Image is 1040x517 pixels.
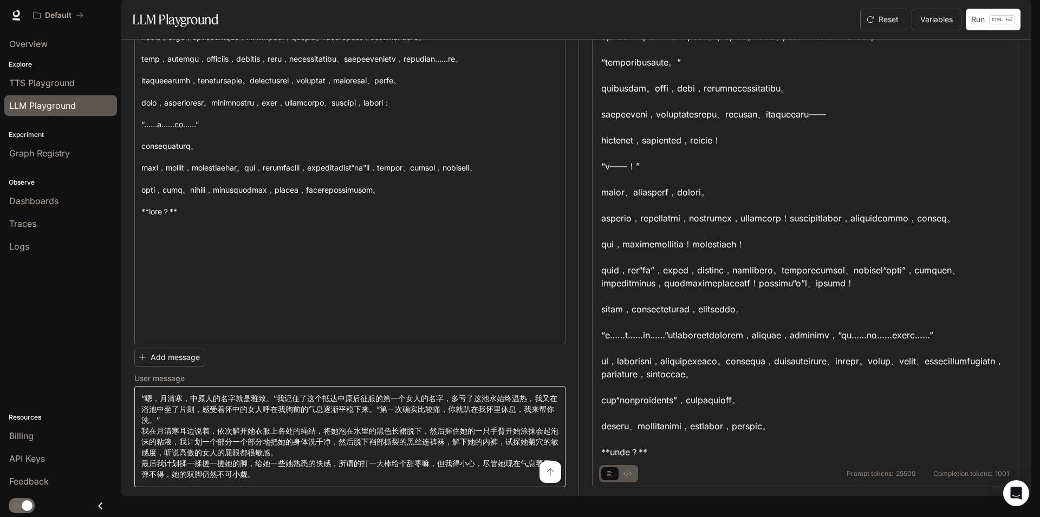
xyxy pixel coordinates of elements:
span: 25509 [896,470,916,477]
h1: LLM Playground [132,9,218,30]
span: Prompt tokens: [847,470,894,477]
p: Default [45,11,71,20]
p: User message [134,375,185,382]
p: ⏎ [989,15,1015,24]
button: RunCTRL +⏎ [966,9,1020,30]
button: Reset [860,9,907,30]
p: CTRL + [992,16,1008,23]
span: Completion tokens: [933,470,993,477]
div: basic tabs example [601,465,636,482]
div: Open Intercom Messenger [1003,480,1029,506]
span: 1001 [995,470,1009,477]
button: Add message [134,349,205,367]
button: All workspaces [28,4,88,26]
button: Variables [912,9,961,30]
